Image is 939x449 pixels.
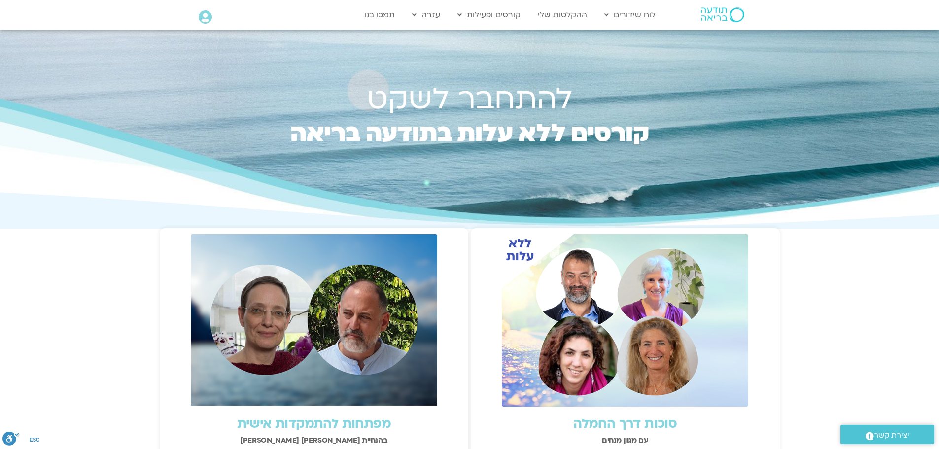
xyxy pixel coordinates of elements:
a: סוכות דרך החמלה [573,415,677,433]
a: לוח שידורים [599,5,661,24]
a: קורסים ופעילות [452,5,525,24]
a: עזרה [407,5,445,24]
h2: בהנחיית [PERSON_NAME] [PERSON_NAME] [165,436,464,445]
h2: עם מגוון מנחים [476,436,775,445]
a: תמכו בנו [359,5,400,24]
h1: להתחבר לשקט [270,86,670,113]
a: מפתחות להתמקדות אישית [237,415,391,433]
img: תודעה בריאה [701,7,744,22]
span: יצירת קשר [874,429,909,442]
h2: קורסים ללא עלות בתודעה בריאה [270,123,670,167]
a: יצירת קשר [840,425,934,444]
a: ההקלטות שלי [533,5,592,24]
